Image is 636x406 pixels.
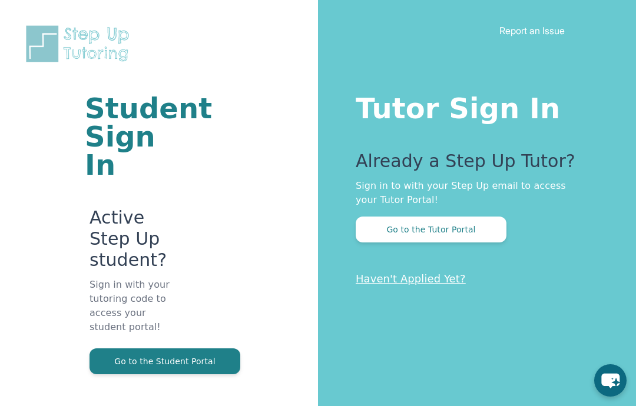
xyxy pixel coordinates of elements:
button: Go to the Tutor Portal [356,217,506,242]
a: Go to the Student Portal [90,355,240,367]
h1: Tutor Sign In [356,89,589,122]
p: Sign in with your tutoring code to access your student portal! [90,278,177,348]
a: Haven't Applied Yet? [356,272,466,285]
a: Report an Issue [499,25,565,36]
p: Active Step Up student? [90,207,177,278]
p: Already a Step Up Tutor? [356,151,589,179]
img: Step Up Tutoring horizontal logo [24,24,137,64]
button: chat-button [594,364,627,397]
p: Sign in to with your Step Up email to access your Tutor Portal! [356,179,589,207]
a: Go to the Tutor Portal [356,224,506,235]
h1: Student Sign In [85,94,177,179]
button: Go to the Student Portal [90,348,240,374]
